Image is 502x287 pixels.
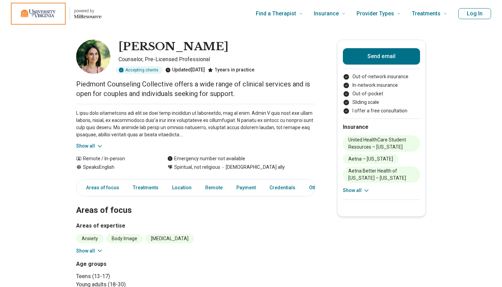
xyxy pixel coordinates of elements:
li: Body Image [106,234,143,243]
p: L ipsu dolo sitametcons adi elit se doei temp incididun ut laboreetdo, mag al enim. Admin V quis ... [76,110,315,138]
a: Payment [232,181,260,195]
div: Updated [DATE] [165,66,205,74]
li: I offer a free consultation [343,107,420,114]
h2: Areas of focus [76,188,315,216]
ul: Payment options [343,73,420,114]
p: Piedmont Counseling Collective offers a wide range of clinical services and is open for couples a... [76,79,315,98]
h1: [PERSON_NAME] [118,40,228,54]
a: Location [168,181,196,195]
li: Aetna – [US_STATE] [343,154,399,164]
div: Accepting clients [116,66,163,74]
span: Insurance [314,9,339,18]
li: [MEDICAL_DATA] [145,234,194,243]
a: Other [305,181,330,195]
li: United HealthCare Student Resources – [US_STATE] [343,135,420,152]
h3: Areas of expertise [76,222,315,230]
span: Find a Therapist [256,9,296,18]
h3: Age groups [76,260,193,268]
img: Sidney Hall, Counselor [76,40,110,74]
h2: Insurance [343,123,420,131]
button: Show all [76,142,103,150]
button: Show all [343,187,370,194]
p: Counselor, Pre-Licensed Professional [118,55,315,64]
span: Provider Types [357,9,394,18]
p: powered by [74,8,101,14]
a: Home page [11,3,101,25]
div: 1 years in practice [208,66,254,74]
button: Show all [76,247,103,255]
span: [DEMOGRAPHIC_DATA] ally [220,164,285,171]
li: Sliding scale [343,99,420,106]
span: Treatments [412,9,441,18]
div: Remote / In-person [76,155,154,162]
a: Credentials [265,181,299,195]
span: Spiritual, not religious [174,164,220,171]
li: In-network insurance [343,82,420,89]
button: Send email [343,48,420,65]
li: Out-of-network insurance [343,73,420,80]
button: Log In [458,8,491,19]
li: Anxiety [76,234,103,243]
li: Out-of-pocket [343,90,420,97]
a: Areas of focus [78,181,123,195]
li: Teens (13-17) [76,272,193,281]
div: Emergency number not available [167,155,245,162]
li: Aetna Better Health of [US_STATE] – [US_STATE] [343,166,420,183]
div: Speaks English [76,164,154,171]
a: Treatments [129,181,163,195]
a: Remote [201,181,227,195]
